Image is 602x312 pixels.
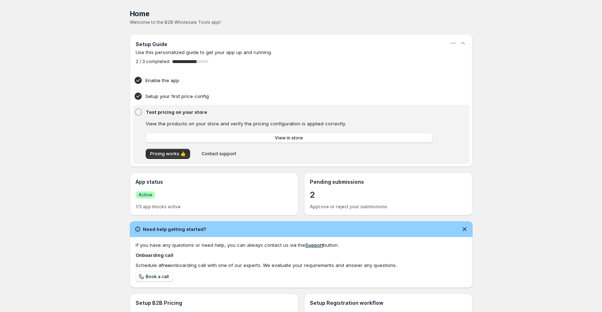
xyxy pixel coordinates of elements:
h3: Setup B2B Pricing [136,299,293,307]
a: SuccessActive [136,191,155,199]
div: If you have any questions or need help, you can always contact us via the button. [136,241,467,249]
h4: Test pricing on your store [146,108,435,116]
button: Dismiss notification [460,224,470,234]
button: Contact support [197,149,241,159]
span: Contact support [202,151,236,157]
h2: Need help getting started? [143,226,206,233]
div: Schedule a onboarding call with one of our experts. We evaluate your requirements and answer any ... [136,262,467,269]
a: 2 [310,189,315,201]
p: 1/3 app blocks active [136,204,293,210]
p: View the products on your store and verify the pricing configuration is applied correctly. [146,120,432,127]
span: Home [130,9,150,18]
a: Support [305,242,323,248]
span: Book a call [146,274,169,280]
h4: Enable the app [145,77,435,84]
span: Pricing works 👍 [150,151,186,157]
span: 2 / 3 completed [136,59,170,64]
p: Welcome to the B2B Wholesale Tools app! [130,19,473,25]
a: Book a call [136,272,173,282]
h4: Onboarding call [136,251,467,259]
h4: Setup your first price config [145,93,435,100]
button: Pricing works 👍 [146,149,190,159]
p: Use this personalized guide to get your app up and running. [136,49,467,56]
h3: Setup Registration workflow [310,299,467,307]
b: free [161,262,171,268]
h3: Setup Guide [136,41,167,48]
p: Approve or reject your submissions [310,204,467,210]
h3: App status [136,178,293,186]
a: View in store [146,133,432,143]
span: View in store [275,135,303,141]
h3: Pending submissions [310,178,467,186]
span: Active [139,192,152,198]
